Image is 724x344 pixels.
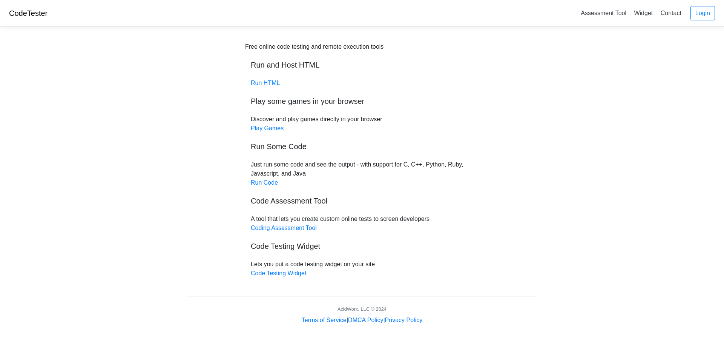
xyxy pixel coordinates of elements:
a: Widget [631,7,656,19]
div: Free online code testing and remote execution tools [245,42,383,51]
a: CodeTester [9,9,48,17]
a: Run HTML [251,80,280,86]
a: Coding Assessment Tool [251,225,317,231]
a: Terms of Service [302,317,347,323]
div: AcidWorx, LLC © 2024 [337,305,387,313]
a: Login [690,6,715,20]
h5: Run Some Code [251,142,473,151]
h5: Run and Host HTML [251,60,473,69]
div: Discover and play games directly in your browser Just run some code and see the output - with sup... [245,42,479,278]
a: Assessment Tool [578,7,629,19]
a: Contact [658,7,684,19]
a: DMCA Policy [348,317,383,323]
h5: Code Testing Widget [251,242,473,251]
a: Privacy Policy [385,317,423,323]
div: | | [302,316,422,325]
h5: Play some games in your browser [251,97,473,106]
a: Play Games [251,125,284,131]
a: Run Code [251,179,278,186]
a: Code Testing Widget [251,270,306,276]
h5: Code Assessment Tool [251,196,473,205]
